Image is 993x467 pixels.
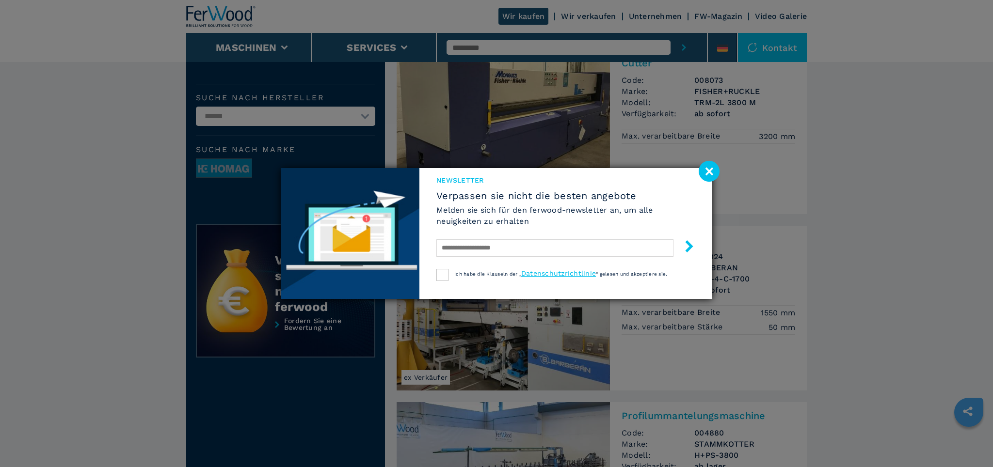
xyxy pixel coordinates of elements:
[281,168,419,299] img: Newsletter image
[596,271,667,277] span: “ gelesen und akzeptiere sie.
[436,190,695,202] span: Verpassen sie nicht die besten angebote
[454,271,521,277] span: Ich habe die Klauseln der „
[436,175,695,185] span: Newsletter
[521,269,596,277] a: Datenschutzrichtlinie
[673,236,695,259] button: submit-button
[436,204,695,227] h6: Melden sie sich für den ferwood-newsletter an, um alle neuigkeiten zu erhalten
